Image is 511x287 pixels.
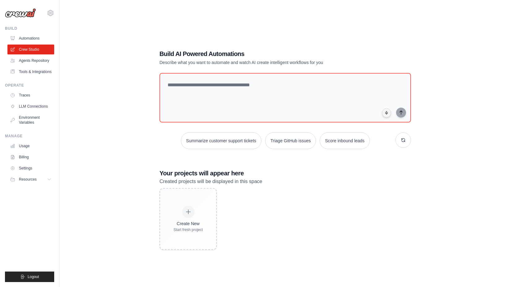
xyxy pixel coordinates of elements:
button: Get new suggestions [395,132,411,148]
img: Logo [5,8,36,18]
div: Start fresh project [173,227,203,232]
p: Created projects will be displayed in this space [159,178,411,186]
button: Triage GitHub issues [265,132,316,149]
button: Summarize customer support tickets [181,132,261,149]
h1: Build AI Powered Automations [159,49,368,58]
h3: Your projects will appear here [159,169,411,178]
a: Settings [7,163,54,173]
a: Environment Variables [7,113,54,127]
div: Build [5,26,54,31]
button: Click to speak your automation idea [382,108,391,118]
p: Describe what you want to automate and watch AI create intelligent workflows for you [159,59,368,66]
a: LLM Connections [7,101,54,111]
a: Crew Studio [7,45,54,54]
button: Resources [7,174,54,184]
div: Create New [173,221,203,227]
div: Manage [5,134,54,139]
span: Logout [28,274,39,279]
button: Score inbound leads [320,132,370,149]
div: Operate [5,83,54,88]
a: Tools & Integrations [7,67,54,77]
a: Traces [7,90,54,100]
a: Billing [7,152,54,162]
button: Logout [5,272,54,282]
a: Usage [7,141,54,151]
a: Automations [7,33,54,43]
a: Agents Repository [7,56,54,66]
span: Resources [19,177,37,182]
